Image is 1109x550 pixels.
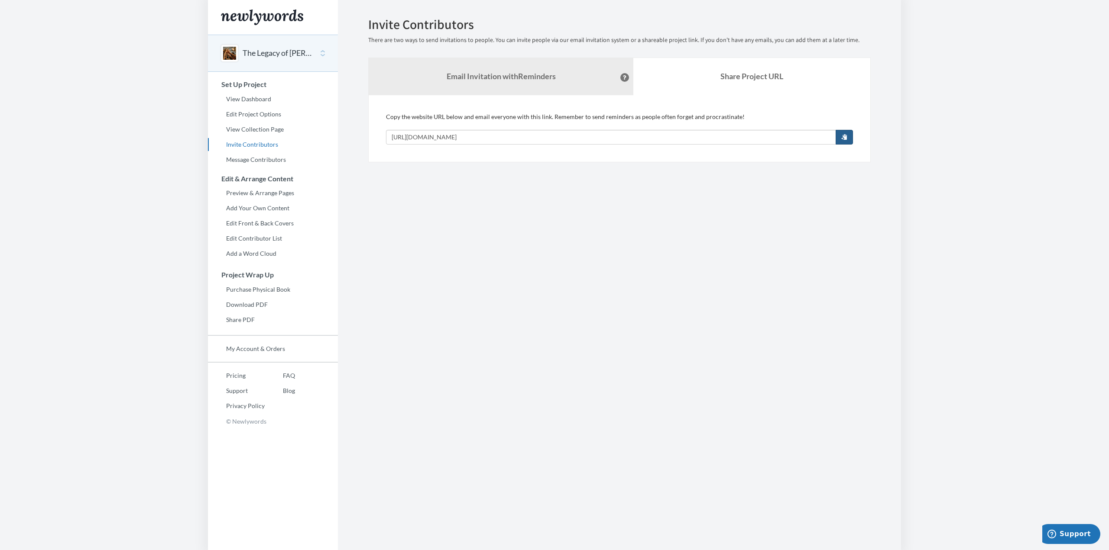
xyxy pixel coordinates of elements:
a: Edit Contributor List [208,232,338,245]
a: Add a Word Cloud [208,247,338,260]
a: Edit Front & Back Covers [208,217,338,230]
b: Share Project URL [720,71,783,81]
a: Support [208,384,265,397]
div: Copy the website URL below and email everyone with this link. Remember to send reminders as peopl... [386,113,853,145]
strong: Email Invitation with Reminders [447,71,556,81]
p: © Newlywords [208,415,338,428]
a: FAQ [265,369,295,382]
a: Purchase Physical Book [208,283,338,296]
h3: Edit & Arrange Content [208,175,338,183]
a: View Collection Page [208,123,338,136]
a: Preview & Arrange Pages [208,187,338,199]
h2: Invite Contributors [368,17,871,32]
a: Message Contributors [208,153,338,166]
p: There are two ways to send invitations to people. You can invite people via our email invitation ... [368,36,871,45]
a: Share PDF [208,313,338,326]
a: Add Your Own Content [208,202,338,215]
button: The Legacy of [PERSON_NAME] [243,48,313,59]
a: Edit Project Options [208,108,338,121]
img: Newlywords logo [221,10,303,25]
h3: Project Wrap Up [208,271,338,279]
a: My Account & Orders [208,342,338,355]
iframe: Opens a widget where you can chat to one of our agents [1042,524,1100,546]
a: Pricing [208,369,265,382]
a: Blog [265,384,295,397]
a: View Dashboard [208,93,338,106]
a: Privacy Policy [208,399,265,412]
a: Download PDF [208,298,338,311]
h3: Set Up Project [208,80,338,88]
a: Invite Contributors [208,138,338,151]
